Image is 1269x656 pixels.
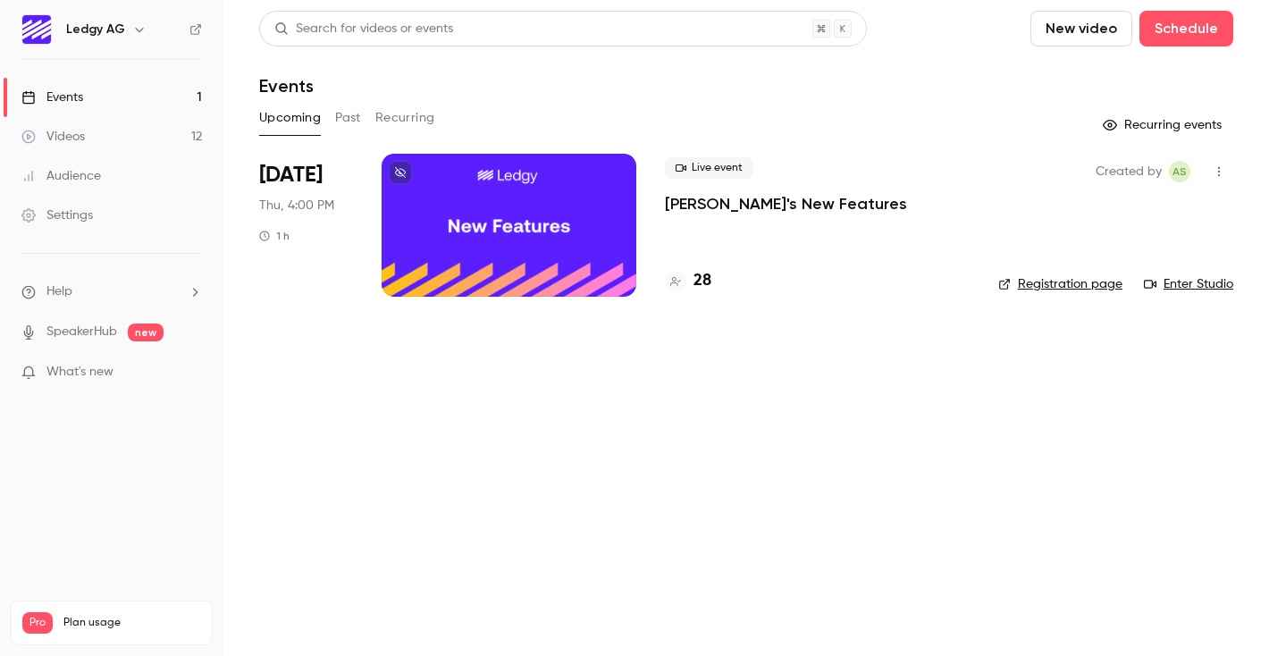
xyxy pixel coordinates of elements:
[259,75,314,97] h1: Events
[375,104,435,132] button: Recurring
[1139,11,1233,46] button: Schedule
[665,157,753,179] span: Live event
[259,154,353,297] div: Oct 16 Thu, 4:00 PM (Europe/Zurich)
[46,363,113,382] span: What's new
[63,616,201,630] span: Plan usage
[259,197,334,214] span: Thu, 4:00 PM
[128,324,164,341] span: new
[22,612,53,634] span: Pro
[998,275,1122,293] a: Registration page
[335,104,361,132] button: Past
[259,161,323,189] span: [DATE]
[21,88,83,106] div: Events
[274,20,453,38] div: Search for videos or events
[1096,161,1162,182] span: Created by
[259,229,290,243] div: 1 h
[665,193,907,214] a: [PERSON_NAME]'s New Features
[181,365,202,381] iframe: Noticeable Trigger
[22,15,51,44] img: Ledgy AG
[1172,161,1187,182] span: AS
[693,269,711,293] h4: 28
[665,269,711,293] a: 28
[46,282,72,301] span: Help
[21,128,85,146] div: Videos
[1144,275,1233,293] a: Enter Studio
[1095,111,1233,139] button: Recurring events
[66,21,125,38] h6: Ledgy AG
[21,282,202,301] li: help-dropdown-opener
[259,104,321,132] button: Upcoming
[21,206,93,224] div: Settings
[1169,161,1190,182] span: Ana Silva
[46,323,117,341] a: SpeakerHub
[1030,11,1132,46] button: New video
[21,167,101,185] div: Audience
